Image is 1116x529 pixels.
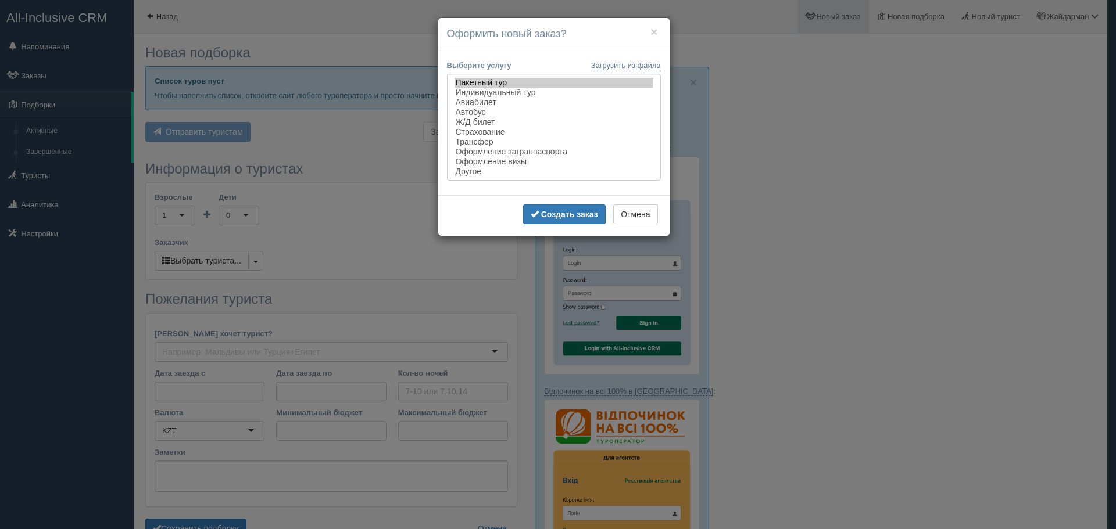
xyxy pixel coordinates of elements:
[455,147,653,157] option: Оформление загранпаспорта
[455,157,653,167] option: Оформление визы
[455,98,653,107] option: Авиабилет
[591,60,661,71] a: Загрузить из файла
[455,127,653,137] option: Страхование
[541,210,598,219] b: Создать заказ
[447,27,661,42] h4: Оформить новый заказ?
[455,167,653,177] option: Другое
[650,26,657,38] button: ×
[455,137,653,147] option: Трансфер
[455,107,653,117] option: Автобус
[447,60,512,71] label: Выберите услугу
[613,204,657,224] button: Отмена
[455,117,653,127] option: Ж/Д билет
[455,88,653,98] option: Индивидуальный тур
[523,204,606,224] button: Создать заказ
[455,78,653,88] option: Пакетный тур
